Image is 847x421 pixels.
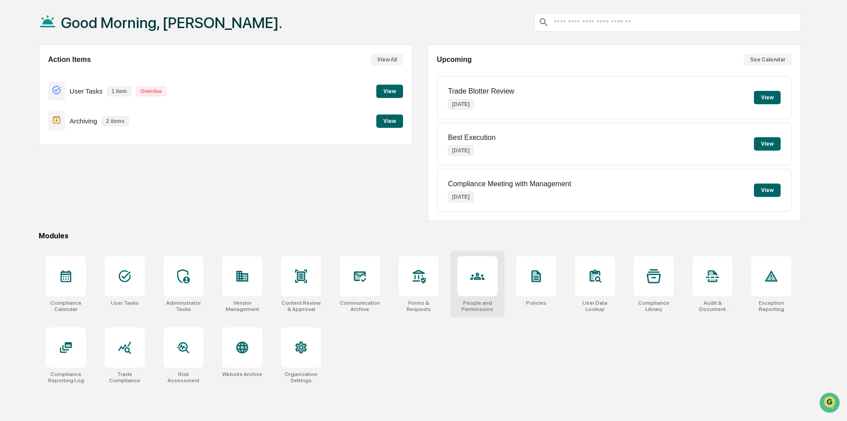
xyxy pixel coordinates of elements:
div: Start new chat [30,68,146,77]
img: 1746055101610-c473b297-6a78-478c-a979-82029cc54cd1 [9,68,25,84]
iframe: Open customer support [818,392,843,416]
div: Compliance Library [634,300,674,312]
button: View [754,184,781,197]
div: Organization Settings [281,371,321,384]
p: [DATE] [448,99,474,110]
div: 🔎 [9,130,16,137]
h2: Upcoming [437,56,472,64]
p: Compliance Meeting with Management [448,180,571,188]
p: Trade Blotter Review [448,87,514,95]
div: Content Review & Approval [281,300,321,312]
div: Compliance Reporting Log [46,371,86,384]
a: View [376,116,403,125]
div: Modules [39,232,801,240]
span: Pylon [89,151,108,158]
div: Administrator Tasks [163,300,204,312]
div: Risk Assessment [163,371,204,384]
p: Best Execution [448,134,496,142]
span: Preclearance [18,112,57,121]
h2: Action Items [48,56,91,64]
div: Communications Archive [340,300,380,312]
div: Website Archive [222,371,262,377]
div: We're available if you need us! [30,77,113,84]
p: [DATE] [448,192,474,202]
span: Data Lookup [18,129,56,138]
div: Exception Reporting [751,300,791,312]
a: 🗄️Attestations [61,109,114,125]
div: User Data Lookup [575,300,615,312]
div: User Tasks [111,300,139,306]
div: Trade Compliance [105,371,145,384]
div: Forms & Requests [399,300,439,312]
button: View [376,85,403,98]
p: 2 items [102,116,129,126]
button: Start new chat [151,71,162,82]
a: View [376,86,403,95]
p: [DATE] [448,145,474,156]
button: View [754,91,781,104]
p: Archiving [69,117,97,125]
p: How can we help? [9,19,162,33]
div: Vendor Management [222,300,262,312]
div: 🖐️ [9,113,16,120]
div: Compliance Calendar [46,300,86,312]
span: Attestations [73,112,110,121]
div: Audit & Document Logs [692,300,733,312]
div: People and Permissions [457,300,497,312]
a: 🖐️Preclearance [5,109,61,125]
a: Powered byPylon [63,151,108,158]
p: User Tasks [69,87,102,95]
button: See Calendar [744,54,792,65]
p: 1 item [107,86,131,96]
div: 🗄️ [65,113,72,120]
button: View [754,137,781,151]
a: 🔎Data Lookup [5,126,60,142]
button: View All [371,54,403,65]
p: Overdue [136,86,167,96]
h1: Good Morning, [PERSON_NAME]. [61,14,282,32]
button: View [376,114,403,128]
div: Policies [526,300,546,306]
